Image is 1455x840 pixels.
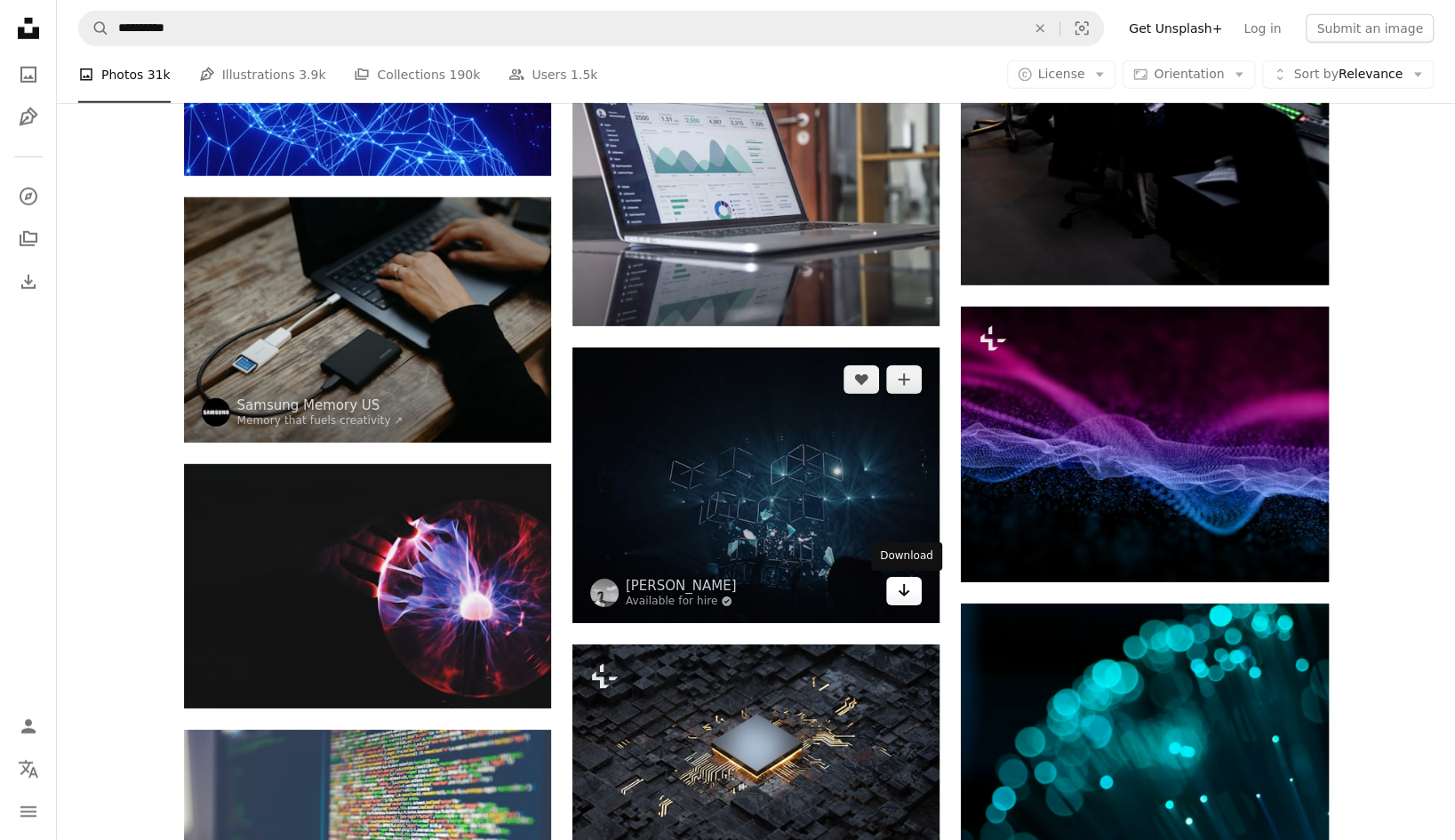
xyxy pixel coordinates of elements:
[572,187,939,203] a: laptop computer on glass-top table
[626,577,737,595] a: [PERSON_NAME]
[1233,14,1291,43] a: Log in
[1118,14,1233,43] a: Get Unsplash+
[572,476,939,492] a: geometric shape digital wallpaper
[886,365,922,394] button: Add to Collection
[886,577,922,605] a: Download
[1293,66,1403,84] span: Relevance
[590,579,619,607] img: Go to fabio's profile
[184,197,551,442] img: Hands typing on laptop connected to external hard drive.
[11,57,46,92] a: Photos
[202,398,230,427] img: Go to Samsung Memory US's profile
[1060,12,1103,45] button: Visual search
[11,708,46,744] a: Log in / Sign up
[1293,67,1338,81] span: Sort by
[571,65,597,84] span: 1.5k
[11,221,46,257] a: Collections
[237,396,404,414] a: Samsung Memory US
[572,348,939,623] img: geometric shape digital wallpaper
[11,751,46,787] button: Language
[572,740,939,756] a: Central Computer Processors CPU concept. 3d rendering,conceptual image.
[1262,60,1434,89] button: Sort byRelevance
[961,307,1328,582] img: 3D render of a modern network communications low poly plexus design
[299,65,325,84] span: 3.9k
[78,11,1104,46] form: Find visuals sitewide
[79,12,109,45] button: Search Unsplash
[237,414,404,427] a: Memory that fuels creativity ↗
[1154,67,1224,81] span: Orientation
[354,46,480,103] a: Collections 190k
[11,264,46,300] a: Download History
[1123,60,1255,89] button: Orientation
[11,794,46,829] button: Menu
[449,65,480,84] span: 190k
[184,312,551,328] a: Hands typing on laptop connected to external hard drive.
[1306,14,1434,43] button: Submit an image
[11,179,46,214] a: Explore
[961,436,1328,452] a: 3D render of a modern network communications low poly plexus design
[1020,12,1059,45] button: Clear
[11,11,46,50] a: Home — Unsplash
[184,578,551,594] a: human hand holding plasma ball
[871,542,942,571] div: Download
[184,464,551,708] img: human hand holding plasma ball
[1038,67,1085,81] span: License
[843,365,879,394] button: Like
[199,46,326,103] a: Illustrations 3.9k
[11,100,46,135] a: Illustrations
[626,595,737,609] a: Available for hire
[572,65,939,326] img: laptop computer on glass-top table
[1007,60,1116,89] button: License
[508,46,597,103] a: Users 1.5k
